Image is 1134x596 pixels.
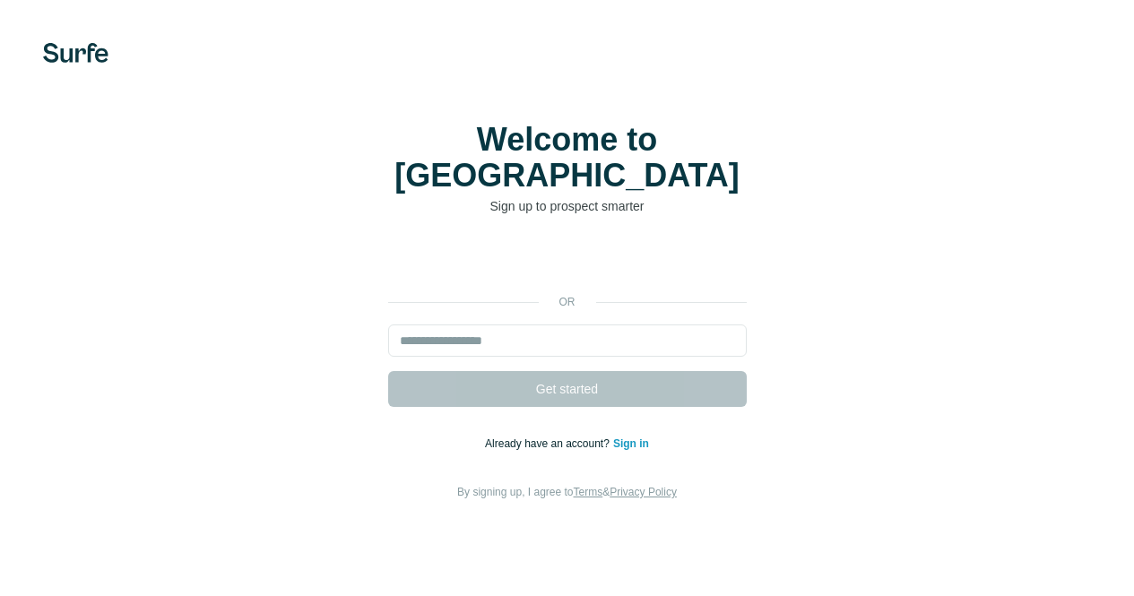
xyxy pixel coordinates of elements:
[43,43,108,63] img: Surfe's logo
[610,486,677,498] a: Privacy Policy
[574,486,603,498] a: Terms
[613,437,649,450] a: Sign in
[457,486,677,498] span: By signing up, I agree to &
[485,437,613,450] span: Already have an account?
[388,122,747,194] h1: Welcome to [GEOGRAPHIC_DATA]
[388,197,747,215] p: Sign up to prospect smarter
[539,294,596,310] p: or
[379,242,756,281] iframe: Sign in with Google Button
